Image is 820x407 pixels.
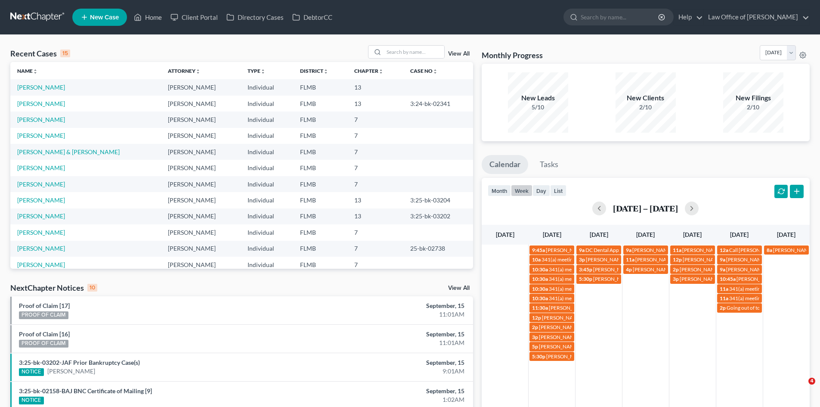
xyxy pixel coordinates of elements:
td: [PERSON_NAME] [161,112,241,127]
td: FLMB [293,176,348,192]
td: Individual [241,192,293,208]
span: 12p [532,314,541,321]
td: Individual [241,176,293,192]
td: [PERSON_NAME] [161,208,241,224]
td: Individual [241,241,293,257]
span: [PERSON_NAME]- [EMAIL_ADDRESS][DOMAIN_NAME] [542,314,671,321]
td: [PERSON_NAME] [161,257,241,273]
a: View All [448,51,470,57]
span: [DATE] [543,231,561,238]
span: 5p [532,343,538,350]
td: [PERSON_NAME] [161,176,241,192]
a: 3:25-bk-03202-JAF Prior Bankruptcy Case(s) [19,359,140,366]
td: FLMB [293,241,348,257]
div: September, 15 [322,330,464,339]
button: list [550,185,566,196]
td: [PERSON_NAME] [161,144,241,160]
span: [PERSON_NAME] [PHONE_NUMBER] [546,353,633,360]
span: [PERSON_NAME] [PHONE_NUMBER] [539,343,626,350]
td: 3:24-bk-02341 [403,96,473,112]
td: FLMB [293,257,348,273]
td: FLMB [293,192,348,208]
div: New Clients [616,93,676,103]
span: 10:30a [532,295,548,301]
a: Help [674,9,703,25]
a: [PERSON_NAME] [17,116,65,123]
td: Individual [241,224,293,240]
td: Individual [241,257,293,273]
td: [PERSON_NAME] [161,241,241,257]
a: Calendar [482,155,528,174]
a: 3:25-bk-02158-BAJ BNC Certificate of Mailing [9] [19,387,152,395]
i: unfold_more [433,69,438,74]
td: 7 [347,112,403,127]
span: 341(a) meeting for [PERSON_NAME] [549,266,632,273]
span: 341(a) meeting for [PERSON_NAME] [542,256,625,263]
span: Call [PERSON_NAME] [729,247,779,253]
span: [DATE] [777,231,795,238]
a: [PERSON_NAME] [17,100,65,107]
div: New Leads [508,93,568,103]
td: 3:25-bk-03204 [403,192,473,208]
span: 8a [767,247,772,253]
iframe: Intercom live chat [791,378,811,398]
td: 7 [347,257,403,273]
a: Client Portal [166,9,222,25]
td: [PERSON_NAME] [161,192,241,208]
a: [PERSON_NAME] [17,132,65,139]
span: 9a [626,247,631,253]
a: DebtorCC [288,9,337,25]
span: [PERSON_NAME] coming in for 341 [546,247,627,253]
span: [PERSON_NAME] - search Brevard County clerk of courts [682,247,811,253]
span: [PERSON_NAME] [PHONE_NUMBER] [726,266,813,273]
span: 12a [720,247,728,253]
span: 10:30a [532,286,548,292]
a: [PERSON_NAME] [17,212,65,220]
td: FLMB [293,128,348,144]
td: Individual [241,208,293,224]
span: 9a [579,247,585,253]
td: Individual [241,112,293,127]
span: 341(a) meeting for [PERSON_NAME] [549,276,632,282]
td: Individual [241,128,293,144]
span: 341(a) meeting for [PERSON_NAME] [729,286,812,292]
span: 11:30a [532,304,548,311]
a: Directory Cases [222,9,288,25]
td: Individual [241,144,293,160]
span: [PERSON_NAME] & [PERSON_NAME] [632,247,718,253]
a: Tasks [532,155,566,174]
span: [PERSON_NAME] [PHONE_NUMBER] [549,304,636,311]
button: month [488,185,511,196]
span: [DATE] [590,231,608,238]
a: [PERSON_NAME] [17,229,65,236]
i: unfold_more [378,69,384,74]
span: [PERSON_NAME] [PHONE_NUMBER] [680,266,767,273]
span: 3p [579,256,585,263]
td: [PERSON_NAME] [161,224,241,240]
i: unfold_more [260,69,266,74]
span: 2p [673,266,679,273]
span: 9a [720,266,725,273]
a: Nameunfold_more [17,68,38,74]
h2: [DATE] – [DATE] [613,204,678,213]
span: 3p [673,276,679,282]
a: [PERSON_NAME] [17,84,65,91]
td: [PERSON_NAME] [161,96,241,112]
a: Proof of Claim [17] [19,302,70,309]
div: 11:01AM [322,310,464,319]
div: 5/10 [508,103,568,112]
span: [DATE] [683,231,702,238]
div: September, 15 [322,387,464,395]
td: FLMB [293,79,348,95]
a: [PERSON_NAME] & [PERSON_NAME] [17,148,120,155]
a: [PERSON_NAME] [17,245,65,252]
span: 3p [532,334,538,340]
input: Search by name... [384,46,444,58]
a: [PERSON_NAME] [17,180,65,188]
td: 25-bk-02738 [403,241,473,257]
i: unfold_more [195,69,201,74]
span: DC Dental Appt with [PERSON_NAME] [585,247,673,253]
td: 13 [347,208,403,224]
a: Proof of Claim [16] [19,330,70,338]
h3: Monthly Progress [482,50,543,60]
